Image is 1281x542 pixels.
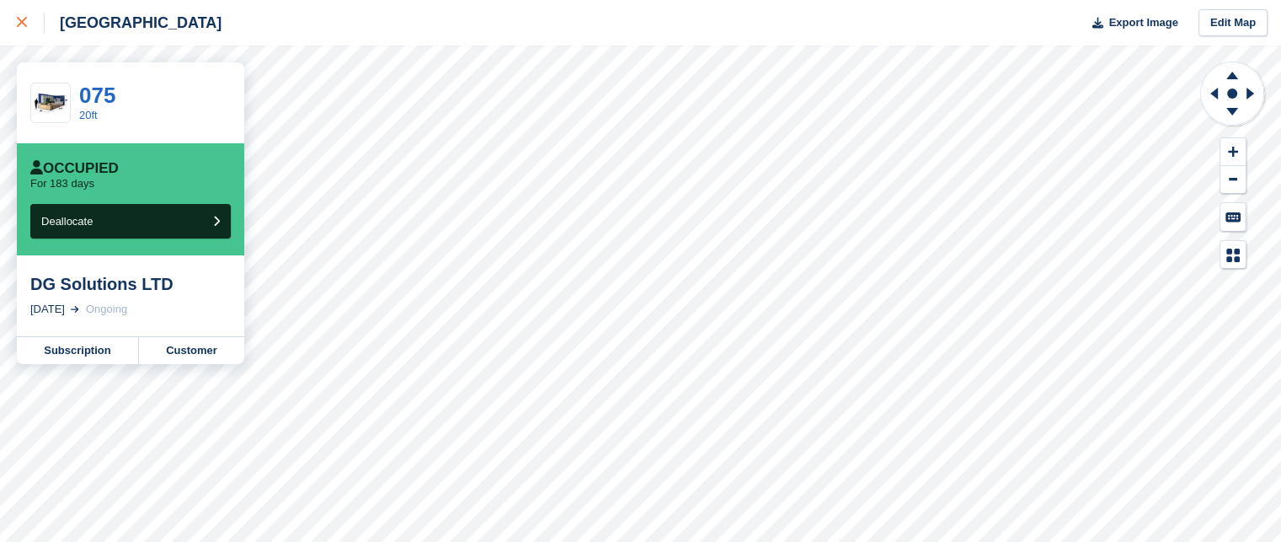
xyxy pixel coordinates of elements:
button: Zoom In [1220,138,1246,166]
a: 20ft [79,109,98,121]
div: Ongoing [86,301,127,318]
button: Deallocate [30,204,231,239]
p: For 183 days [30,177,94,191]
div: DG Solutions LTD [30,274,231,294]
a: Edit Map [1198,9,1268,37]
div: [GEOGRAPHIC_DATA] [45,13,222,33]
img: arrow-right-light-icn-cde0832a797a2874e46488d9cf13f60e5c3a73dbe684e267c42b8395dfbc2abf.svg [71,306,79,313]
button: Zoom Out [1220,166,1246,194]
button: Export Image [1082,9,1178,37]
button: Map Legend [1220,241,1246,269]
span: Export Image [1108,14,1177,31]
div: [DATE] [30,301,65,318]
span: Deallocate [41,215,93,228]
a: Customer [139,337,244,364]
button: Keyboard Shortcuts [1220,203,1246,231]
a: Subscription [17,337,139,364]
div: Occupied [30,160,119,177]
img: 20-ft-container.jpg [31,89,70,118]
a: 075 [79,83,115,108]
